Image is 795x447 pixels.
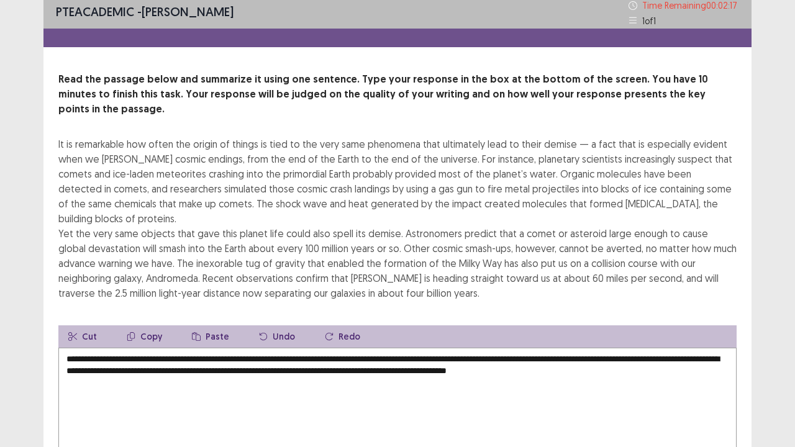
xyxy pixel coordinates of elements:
[58,325,107,348] button: Cut
[117,325,172,348] button: Copy
[642,14,656,27] p: 1 of 1
[56,4,134,19] span: PTE academic
[182,325,239,348] button: Paste
[58,72,737,117] p: Read the passage below and summarize it using one sentence. Type your response in the box at the ...
[56,2,234,21] p: - [PERSON_NAME]
[58,137,737,300] div: It is remarkable how often the origin of things is tied to the very same phenomena that ultimatel...
[249,325,305,348] button: Undo
[315,325,370,348] button: Redo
